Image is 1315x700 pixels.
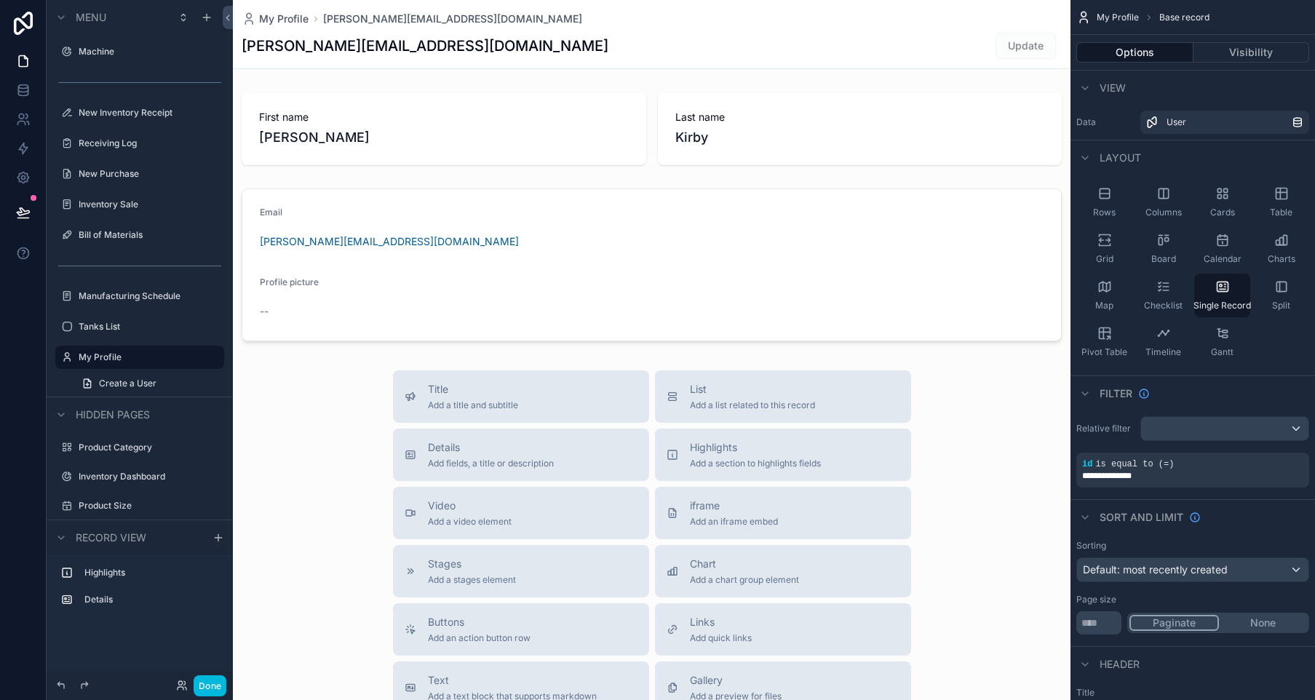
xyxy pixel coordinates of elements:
[1144,300,1183,311] span: Checklist
[259,12,309,26] span: My Profile
[1145,346,1181,358] span: Timeline
[79,290,215,302] label: Manufacturing Schedule
[1159,12,1209,23] span: Base record
[1076,274,1132,317] button: Map
[1167,116,1186,128] span: User
[79,46,215,57] label: Machine
[242,36,608,56] h1: [PERSON_NAME][EMAIL_ADDRESS][DOMAIN_NAME]
[1081,346,1127,358] span: Pivot Table
[1135,180,1191,224] button: Columns
[1135,227,1191,271] button: Board
[1194,180,1250,224] button: Cards
[76,407,150,422] span: Hidden pages
[1100,657,1140,672] span: Header
[1076,320,1132,364] button: Pivot Table
[1095,300,1113,311] span: Map
[1210,207,1235,218] span: Cards
[1253,274,1309,317] button: Split
[242,12,309,26] a: My Profile
[323,12,582,26] a: [PERSON_NAME][EMAIL_ADDRESS][DOMAIN_NAME]
[1093,207,1116,218] span: Rows
[79,442,215,453] label: Product Category
[1204,253,1241,265] span: Calendar
[79,351,215,363] label: My Profile
[1135,274,1191,317] button: Checklist
[1083,563,1228,576] span: Default: most recently created
[79,229,215,241] label: Bill of Materials
[1272,300,1290,311] span: Split
[1100,81,1126,95] span: View
[47,554,233,626] div: scrollable content
[1100,510,1183,525] span: Sort And Limit
[1076,540,1106,552] label: Sorting
[79,471,215,482] label: Inventory Dashboard
[1135,320,1191,364] button: Timeline
[79,500,215,512] label: Product Size
[1076,423,1135,434] label: Relative filter
[1194,227,1250,271] button: Calendar
[1100,386,1132,401] span: Filter
[1270,207,1292,218] span: Table
[84,594,212,605] label: Details
[1194,274,1250,317] button: Single Record
[1140,111,1309,134] a: User
[1219,615,1307,631] button: None
[79,199,215,210] label: Inventory Sale
[1082,459,1092,469] span: id
[1193,42,1310,63] button: Visibility
[1096,253,1113,265] span: Grid
[1151,253,1176,265] span: Board
[79,107,215,119] label: New Inventory Receipt
[76,10,106,25] span: Menu
[1193,300,1251,311] span: Single Record
[1097,12,1139,23] span: My Profile
[76,530,146,545] span: Record view
[1076,227,1132,271] button: Grid
[79,138,215,149] label: Receiving Log
[1253,180,1309,224] button: Table
[79,168,215,180] label: New Purchase
[1076,594,1116,605] label: Page size
[1253,227,1309,271] button: Charts
[1100,151,1141,165] span: Layout
[79,321,215,333] label: Tanks List
[1194,320,1250,364] button: Gantt
[1095,459,1174,469] span: is equal to (=)
[99,378,156,389] span: Create a User
[1211,346,1233,358] span: Gantt
[84,567,212,578] label: Highlights
[1145,207,1182,218] span: Columns
[1076,180,1132,224] button: Rows
[1076,557,1309,582] button: Default: most recently created
[73,372,224,395] a: Create a User
[1076,116,1135,128] label: Data
[1076,42,1193,63] button: Options
[1129,615,1219,631] button: Paginate
[194,675,226,696] button: Done
[1268,253,1295,265] span: Charts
